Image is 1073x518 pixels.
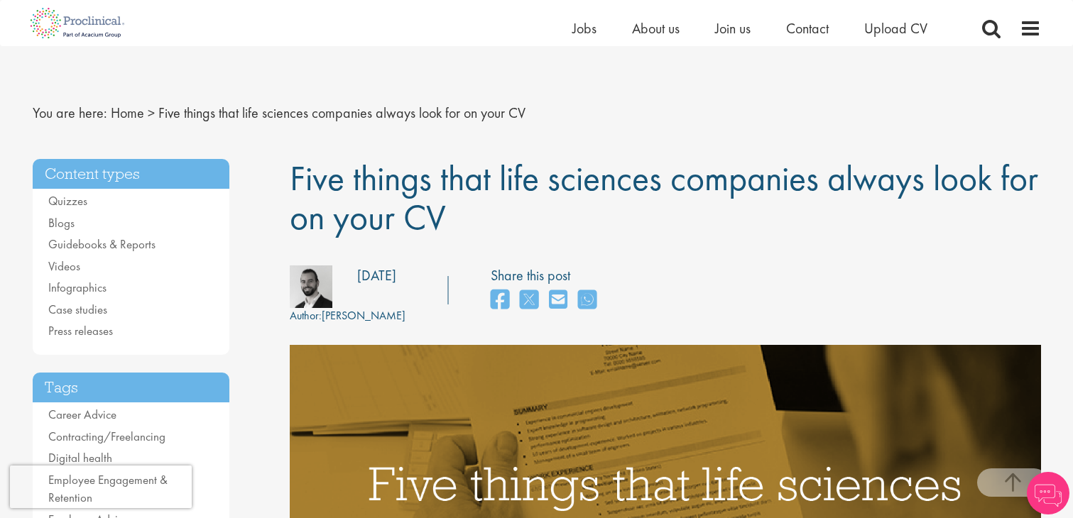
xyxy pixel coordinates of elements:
span: Five things that life sciences companies always look for on your CV [290,155,1038,240]
img: 76d2c18e-6ce3-4617-eefd-08d5a473185b [290,265,332,308]
a: share on twitter [520,285,538,316]
h3: Content types [33,159,230,189]
span: Five things that life sciences companies always look for on your CV [158,104,525,122]
iframe: reCAPTCHA [10,465,192,508]
a: share on email [549,285,567,316]
div: [DATE] [357,265,396,286]
a: Blogs [48,215,75,231]
a: Contracting/Freelancing [48,429,165,444]
span: > [148,104,155,122]
div: [PERSON_NAME] [290,308,405,324]
a: breadcrumb link [111,104,144,122]
a: Digital health [48,450,112,465]
h3: Tags [33,373,230,403]
img: Chatbot [1027,472,1069,514]
a: Press releases [48,323,113,338]
a: share on whats app [578,285,597,316]
a: Guidebooks & Reports [48,236,156,252]
a: Quizzes [48,193,87,209]
a: share on facebook [491,285,509,316]
a: Career Advice [48,407,116,422]
span: Author: [290,308,322,323]
a: Jobs [572,19,597,38]
span: You are here: [33,104,107,122]
a: Contact [786,19,829,38]
a: Join us [715,19,751,38]
a: Upload CV [864,19,927,38]
a: Case studies [48,302,107,317]
a: Infographics [48,280,107,295]
a: Videos [48,258,80,274]
a: About us [632,19,680,38]
label: Share this post [491,265,604,286]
